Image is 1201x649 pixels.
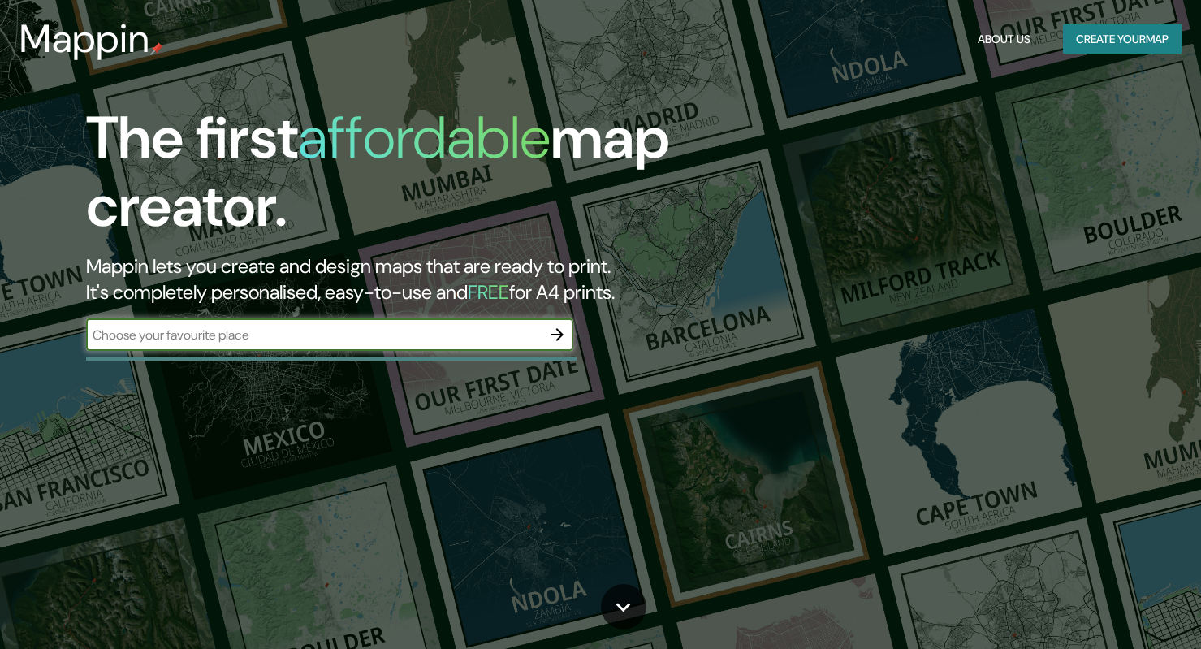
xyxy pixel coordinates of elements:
[19,16,150,62] h3: Mappin
[86,326,541,344] input: Choose your favourite place
[150,42,163,55] img: mappin-pin
[971,24,1037,54] button: About Us
[1063,24,1182,54] button: Create yourmap
[86,104,687,253] h1: The first map creator.
[86,253,687,305] h2: Mappin lets you create and design maps that are ready to print. It's completely personalised, eas...
[298,100,551,175] h1: affordable
[468,279,509,305] h5: FREE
